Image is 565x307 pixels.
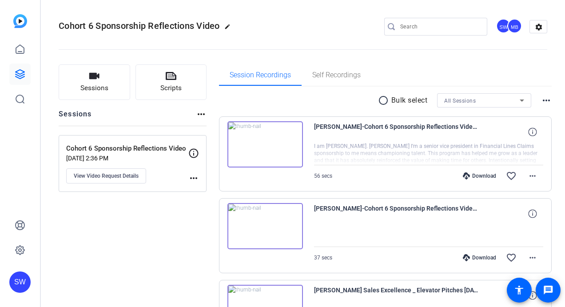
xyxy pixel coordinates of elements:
ngx-avatar: Marilou Blackberg [507,19,523,34]
mat-icon: edit [224,24,235,34]
mat-icon: more_horiz [527,171,538,181]
span: Self Recordings [312,72,361,79]
mat-icon: favorite_border [506,171,517,181]
span: 37 secs [314,255,332,261]
input: Search [400,21,480,32]
mat-icon: radio_button_unchecked [378,95,391,106]
span: All Sessions [444,98,476,104]
span: View Video Request Details [74,172,139,179]
div: Download [458,254,501,261]
ngx-avatar: Steve Winiecki [496,19,512,34]
div: SW [496,19,511,33]
span: 56 secs [314,173,332,179]
span: [PERSON_NAME]-Cohort 6 Sponsorship Reflections Video-Cohort 6 Sponsorship Reflections Video -1757... [314,121,478,143]
span: [PERSON_NAME] Sales Excellence _ Elevator Pitches [DATE] 16_43_27 [314,285,478,306]
div: Download [458,172,501,179]
mat-icon: accessibility [514,285,525,295]
img: thumb-nail [227,121,303,167]
p: Cohort 6 Sponsorship Reflections Video [66,144,188,154]
span: Sessions [80,83,108,93]
img: thumb-nail [227,203,303,249]
button: Sessions [59,64,130,100]
mat-icon: more_horiz [196,109,207,120]
span: Session Recordings [230,72,291,79]
img: blue-gradient.svg [13,14,27,28]
div: MB [507,19,522,33]
span: Scripts [160,83,182,93]
button: View Video Request Details [66,168,146,183]
span: Cohort 6 Sponsorship Reflections Video [59,20,220,31]
mat-icon: message [543,285,553,295]
mat-icon: more_horiz [541,95,552,106]
p: [DATE] 2:36 PM [66,155,188,162]
mat-icon: more_horiz [527,252,538,263]
p: Bulk select [391,95,428,106]
button: Scripts [135,64,207,100]
div: SW [9,271,31,293]
h2: Sessions [59,109,92,126]
span: [PERSON_NAME]-Cohort 6 Sponsorship Reflections Video-Cohort 6 Sponsorship Reflections Video -1757... [314,203,478,224]
mat-icon: settings [530,20,548,34]
mat-icon: more_horiz [188,173,199,183]
mat-icon: favorite_border [506,252,517,263]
